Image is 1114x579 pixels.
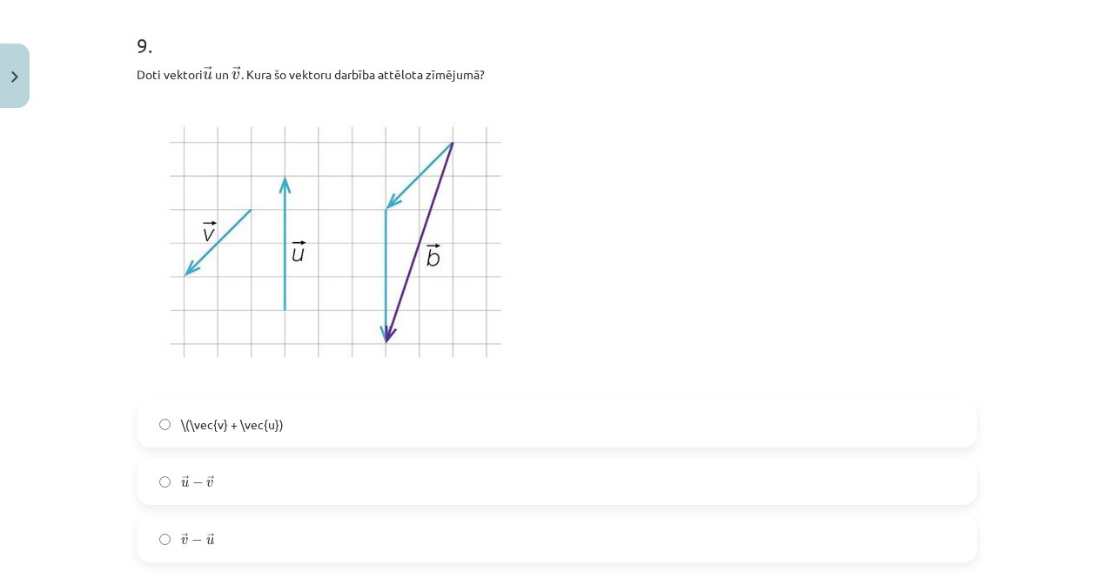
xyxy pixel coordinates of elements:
h1: 9 . [137,3,977,57]
p: Doti vektori ﻿﻿ un ﻿﻿ . Kura šo vektoru darbība attēlota zīmējumā? [137,62,977,84]
span: − [191,535,203,546]
span: → [207,533,214,543]
span: − [192,478,204,488]
span: u [181,480,189,488]
input: \(\vec{v} + \vec{u}) [159,419,171,430]
img: icon-close-lesson-0947bae3869378f0d4975bcd49f059093ad1ed9edebbc8119c70593378902aed.svg [11,71,18,83]
span: → [232,66,241,78]
span: v [181,537,188,545]
span: → [182,475,189,486]
span: → [207,475,214,486]
span: → [181,533,188,543]
span: v [206,480,213,488]
span: v [232,71,240,80]
span: \(\vec{v} + \vec{u}) [181,415,284,434]
span: u [203,71,212,80]
span: → [204,66,212,78]
span: u [206,537,214,545]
